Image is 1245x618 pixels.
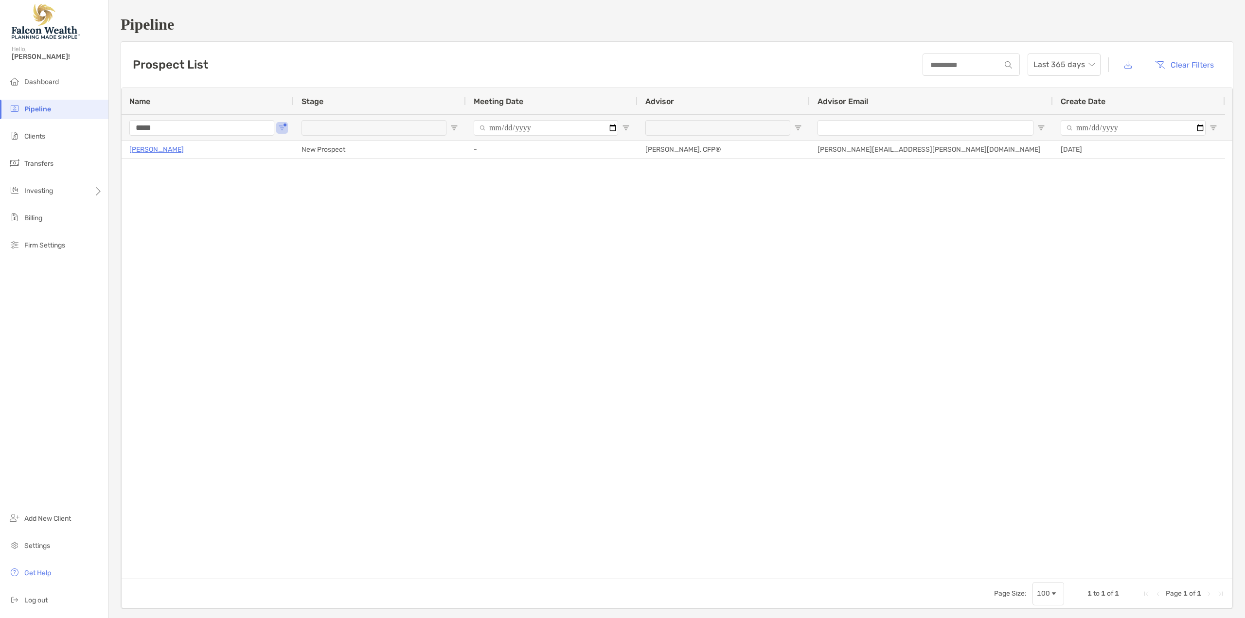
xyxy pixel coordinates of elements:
span: Dashboard [24,78,59,86]
h1: Pipeline [121,16,1233,34]
img: dashboard icon [9,75,20,87]
input: Create Date Filter Input [1061,120,1206,136]
h3: Prospect List [133,58,208,71]
span: Create Date [1061,97,1105,106]
button: Open Filter Menu [794,124,802,132]
span: Log out [24,596,48,604]
div: Previous Page [1154,590,1162,598]
img: input icon [1005,61,1012,69]
div: [PERSON_NAME][EMAIL_ADDRESS][PERSON_NAME][DOMAIN_NAME] [810,141,1053,158]
a: [PERSON_NAME] [129,143,184,156]
div: Last Page [1217,590,1225,598]
span: Get Help [24,569,51,577]
span: Pipeline [24,105,51,113]
span: of [1107,589,1113,598]
span: to [1093,589,1100,598]
input: Advisor Email Filter Input [818,120,1033,136]
input: Name Filter Input [129,120,274,136]
span: Transfers [24,159,53,168]
img: investing icon [9,184,20,196]
span: 1 [1087,589,1092,598]
div: [PERSON_NAME], CFP® [638,141,810,158]
span: Advisor Email [818,97,868,106]
span: Advisor [645,97,674,106]
span: 1 [1197,589,1201,598]
span: Add New Client [24,514,71,523]
span: Billing [24,214,42,222]
input: Meeting Date Filter Input [474,120,618,136]
span: 1 [1101,589,1105,598]
span: Settings [24,542,50,550]
div: Page Size [1032,582,1064,605]
button: Open Filter Menu [450,124,458,132]
span: 1 [1183,589,1188,598]
div: [DATE] [1053,141,1225,158]
span: Investing [24,187,53,195]
img: clients icon [9,130,20,141]
span: Meeting Date [474,97,523,106]
img: logout icon [9,594,20,605]
div: First Page [1142,590,1150,598]
div: New Prospect [294,141,466,158]
div: Next Page [1205,590,1213,598]
div: - [466,141,638,158]
span: [PERSON_NAME]! [12,53,103,61]
span: of [1189,589,1195,598]
button: Open Filter Menu [622,124,630,132]
button: Open Filter Menu [1037,124,1045,132]
span: Clients [24,132,45,141]
img: settings icon [9,539,20,551]
span: 1 [1115,589,1119,598]
span: Name [129,97,150,106]
button: Clear Filters [1147,54,1221,75]
span: Stage [302,97,323,106]
span: Page [1166,589,1182,598]
img: pipeline icon [9,103,20,114]
img: transfers icon [9,157,20,169]
div: Page Size: [994,589,1027,598]
button: Open Filter Menu [1209,124,1217,132]
img: billing icon [9,212,20,223]
img: Falcon Wealth Planning Logo [12,4,80,39]
span: Last 365 days [1033,54,1095,75]
div: 100 [1037,589,1050,598]
img: add_new_client icon [9,512,20,524]
button: Open Filter Menu [278,124,286,132]
img: get-help icon [9,566,20,578]
img: firm-settings icon [9,239,20,250]
span: Firm Settings [24,241,65,249]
